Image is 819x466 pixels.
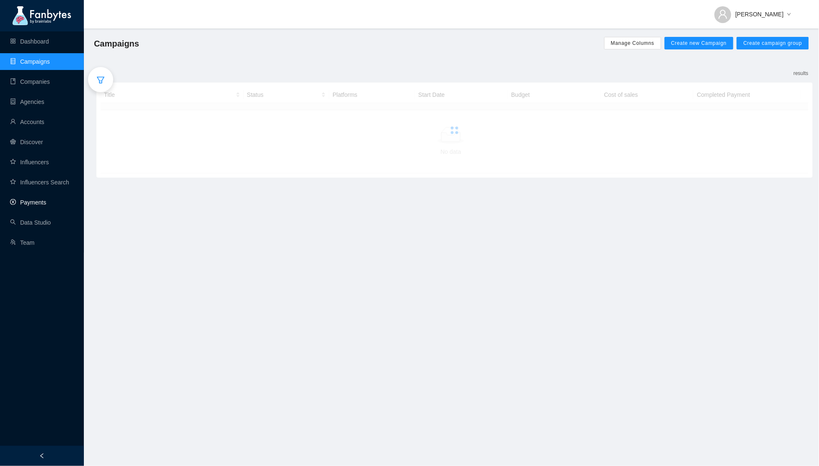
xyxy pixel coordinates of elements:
[10,159,49,166] a: starInfluencers
[744,40,802,47] span: Create campaign group
[10,78,50,85] a: bookCompanies
[39,453,45,459] span: left
[604,37,661,49] button: Manage Columns
[737,37,809,49] button: Create campaign group
[10,219,51,226] a: searchData Studio
[10,58,50,65] a: databaseCampaigns
[671,40,727,47] span: Create new Campaign
[10,139,43,145] a: radar-chartDiscover
[10,98,44,105] a: containerAgencies
[96,76,105,84] span: filter
[665,37,734,49] button: Create new Campaign
[10,119,44,125] a: userAccounts
[10,179,69,186] a: starInfluencers Search
[794,69,809,78] p: results
[708,4,798,18] button: [PERSON_NAME]down
[10,199,46,206] a: pay-circlePayments
[611,40,655,47] span: Manage Columns
[718,9,728,19] span: user
[736,10,784,19] span: [PERSON_NAME]
[10,38,49,45] a: appstoreDashboard
[94,37,139,50] span: Campaigns
[10,239,34,246] a: usergroup-addTeam
[787,12,791,17] span: down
